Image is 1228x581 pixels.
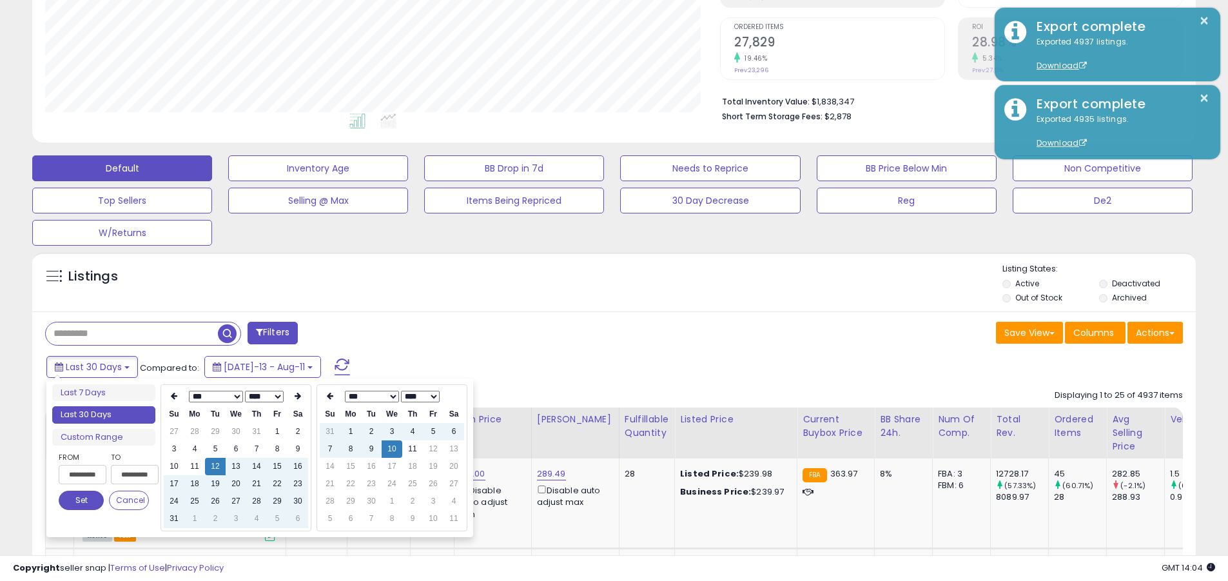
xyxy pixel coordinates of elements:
button: De2 [1013,188,1193,213]
button: × [1199,13,1209,29]
div: 288.93 [1112,491,1164,503]
h5: Listings [68,268,118,286]
td: 9 [402,510,423,527]
td: 6 [443,423,464,440]
td: 3 [382,423,402,440]
td: 5 [267,510,288,527]
div: Disable auto adjust min [460,483,521,520]
td: 15 [267,458,288,475]
strong: Copyright [13,562,60,574]
td: 31 [246,423,267,440]
label: Out of Stock [1015,292,1062,303]
td: 1 [267,423,288,440]
li: Last 30 Days [52,406,155,424]
td: 6 [288,510,308,527]
a: Terms of Use [110,562,165,574]
button: Inventory Age [228,155,408,181]
div: Exported 4935 listings. [1027,113,1211,150]
td: 16 [288,458,308,475]
td: 27 [226,493,246,510]
div: Ordered Items [1054,413,1101,440]
td: 28 [246,493,267,510]
li: Custom Range [52,429,155,446]
td: 17 [164,475,184,493]
p: Listing States: [1002,263,1196,275]
span: 363.97 [830,468,858,480]
small: (-2.1%) [1120,480,1145,491]
b: Listed Price: [680,468,739,480]
span: Compared to: [140,362,199,374]
span: ROI [972,24,1182,31]
td: 9 [288,440,308,458]
div: 28 [625,468,665,480]
b: Short Term Storage Fees: [722,111,823,122]
label: From [59,451,104,464]
small: (61.29%) [1178,480,1209,491]
div: Listed Price [680,413,792,426]
td: 28 [184,423,205,440]
div: Export complete [1027,95,1211,113]
button: Top Sellers [32,188,212,213]
span: Ordered Items [734,24,944,31]
div: $239.98 [680,468,787,480]
th: Th [402,406,423,423]
div: Exported 4937 listings. [1027,36,1211,72]
td: 19 [423,458,443,475]
td: 15 [340,458,361,475]
td: 13 [443,440,464,458]
div: FBM: 6 [938,480,980,491]
li: Last 7 Days [52,384,155,402]
div: Current Buybox Price [803,413,869,440]
td: 8 [267,440,288,458]
td: 22 [267,475,288,493]
button: W/Returns [32,220,212,246]
label: Archived [1112,292,1147,303]
th: Tu [205,406,226,423]
td: 20 [443,458,464,475]
div: Num of Comp. [938,413,985,440]
div: 28 [1054,491,1106,503]
td: 5 [320,510,340,527]
td: 29 [205,423,226,440]
td: 31 [164,510,184,527]
th: Sa [443,406,464,423]
td: 13 [226,458,246,475]
div: 282.85 [1112,468,1164,480]
td: 11 [443,510,464,527]
td: 24 [382,475,402,493]
span: Last 30 Days [66,360,122,373]
th: Su [320,406,340,423]
td: 6 [340,510,361,527]
button: Save View [996,322,1063,344]
td: 21 [246,475,267,493]
label: Deactivated [1112,278,1160,289]
small: Prev: 23,296 [734,66,768,74]
td: 23 [361,475,382,493]
td: 8 [382,510,402,527]
h2: 27,829 [734,35,944,52]
td: 12 [423,440,443,458]
span: [DATE]-13 - Aug-11 [224,360,305,373]
div: BB Share 24h. [880,413,927,440]
a: Download [1037,137,1087,148]
button: BB Drop in 7d [424,155,604,181]
td: 11 [184,458,205,475]
td: 28 [320,493,340,510]
th: Fr [423,406,443,423]
button: Actions [1127,322,1183,344]
div: 45 [1054,468,1106,480]
button: × [1199,90,1209,106]
div: 1.5 [1170,468,1222,480]
td: 18 [184,475,205,493]
label: Active [1015,278,1039,289]
th: Fr [267,406,288,423]
li: $1,838,347 [722,93,1173,108]
td: 27 [164,423,184,440]
td: 7 [320,440,340,458]
td: 29 [267,493,288,510]
a: Privacy Policy [167,562,224,574]
button: Non Competitive [1013,155,1193,181]
div: 8089.97 [996,491,1048,503]
td: 24 [164,493,184,510]
td: 30 [226,423,246,440]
